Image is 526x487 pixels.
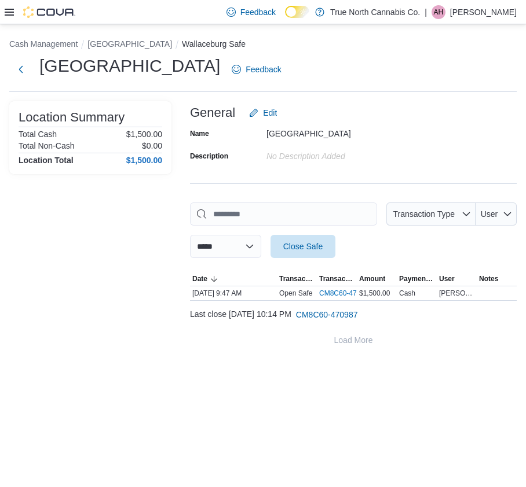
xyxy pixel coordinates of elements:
[330,5,420,19] p: True North Cannabis Co.
[19,156,74,165] h4: Location Total
[126,156,162,165] h4: $1,500.00
[425,5,427,19] p: |
[277,272,317,286] button: Transaction Type
[434,5,444,19] span: AH
[334,334,373,346] span: Load More
[9,38,517,52] nav: An example of EuiBreadcrumbs
[477,272,517,286] button: Notes
[23,6,75,18] img: Cova
[296,309,358,320] span: CM8C60-470987
[142,141,162,150] p: $0.00
[240,6,276,18] span: Feedback
[190,152,228,161] label: Description
[357,272,397,286] button: Amount
[317,272,357,286] button: Transaction #
[432,5,445,19] div: Alex Hutchings
[283,241,323,252] span: Close Safe
[450,5,517,19] p: [PERSON_NAME]
[359,289,390,298] span: $1,500.00
[190,286,277,300] div: [DATE] 9:47 AM
[266,124,422,138] div: [GEOGRAPHIC_DATA]
[399,289,415,298] div: Cash
[39,54,220,78] h1: [GEOGRAPHIC_DATA]
[9,39,78,49] button: Cash Management
[479,274,498,283] span: Notes
[126,130,162,139] p: $1,500.00
[246,64,281,75] span: Feedback
[266,147,422,161] div: No Description added
[291,303,363,326] button: CM8C60-470987
[190,129,209,138] label: Name
[182,39,246,49] button: Wallaceburg Safe
[263,107,277,119] span: Edit
[227,58,286,81] a: Feedback
[190,303,517,326] div: Last close [DATE] 10:14 PM
[190,272,277,286] button: Date
[279,274,315,283] span: Transaction Type
[439,289,474,298] span: [PERSON_NAME]
[359,274,385,283] span: Amount
[279,289,312,298] p: Open Safe
[190,329,517,352] button: Load More
[439,274,455,283] span: User
[19,110,125,124] h3: Location Summary
[244,101,282,124] button: Edit
[476,202,517,226] button: User
[393,209,455,219] span: Transaction Type
[222,1,280,24] a: Feedback
[190,202,377,226] input: This is a search bar. As you type, the results lower in the page will automatically filter.
[397,272,437,286] button: Payment Methods
[481,209,498,219] span: User
[319,289,381,298] a: CM8C60-471131External link
[319,274,355,283] span: Transaction #
[19,141,75,150] h6: Total Non-Cash
[190,106,235,120] h3: General
[9,58,32,81] button: Next
[192,274,207,283] span: Date
[285,6,309,18] input: Dark Mode
[399,274,434,283] span: Payment Methods
[19,130,57,139] h6: Total Cash
[271,235,335,258] button: Close Safe
[386,202,476,226] button: Transaction Type
[87,39,172,49] button: [GEOGRAPHIC_DATA]
[437,272,477,286] button: User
